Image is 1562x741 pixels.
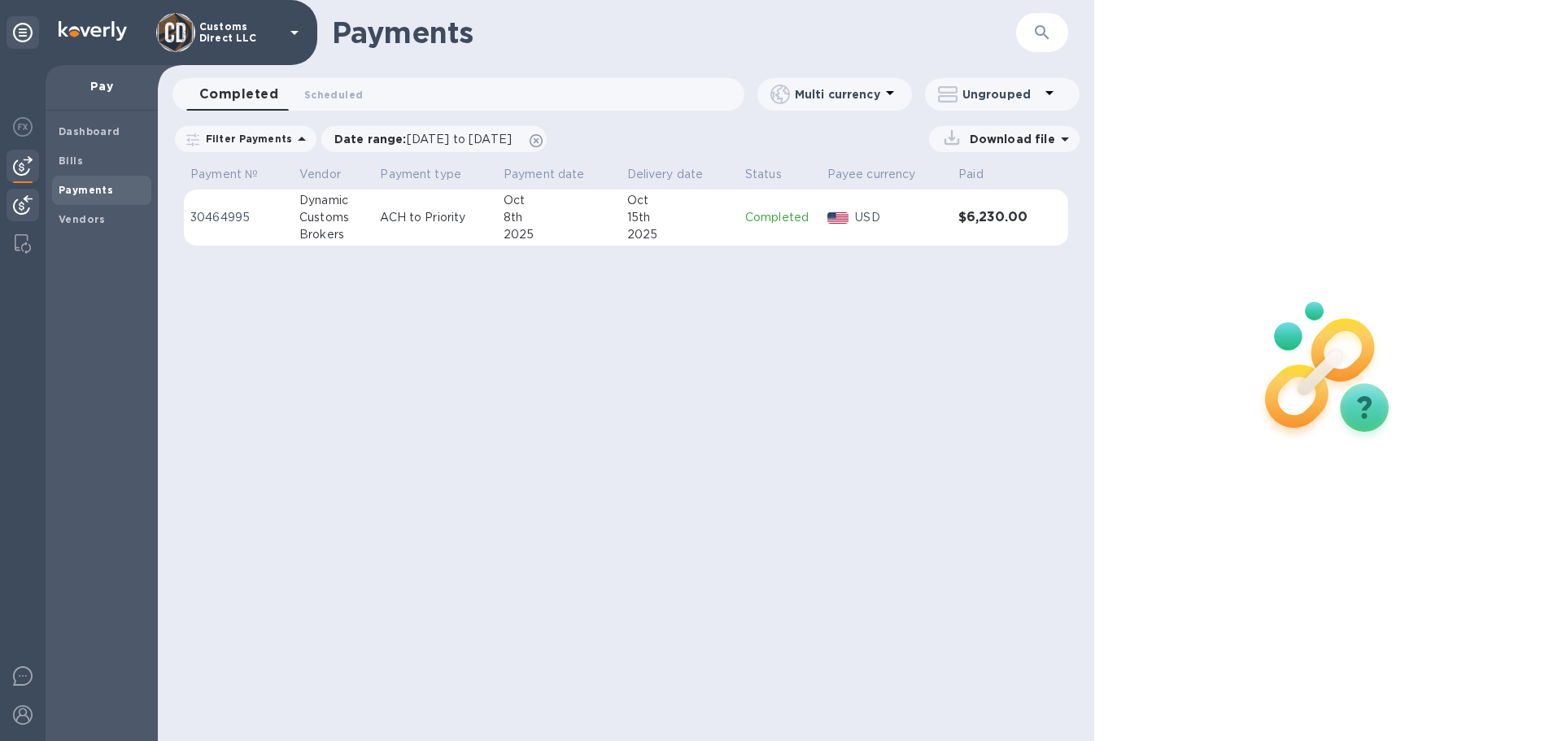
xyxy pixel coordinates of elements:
[59,78,145,94] p: Pay
[380,209,491,226] p: ACH to Priority
[958,210,1033,225] h3: $6,230.00
[958,166,984,183] p: Paid
[627,166,725,183] span: Delivery date
[190,166,279,183] span: Payment №
[745,166,803,183] span: Status
[855,209,945,226] p: USD
[745,166,782,183] p: Status
[504,192,614,209] div: Oct
[795,86,880,102] p: Multi currency
[299,226,367,243] div: Brokers
[299,166,362,183] span: Vendor
[299,192,367,209] div: Dynamic
[199,21,281,44] p: Customs Direct LLC
[299,166,341,183] p: Vendor
[504,166,585,183] p: Payment date
[59,125,120,137] b: Dashboard
[59,155,83,167] b: Bills
[963,131,1055,147] p: Download file
[13,117,33,137] img: Foreign exchange
[962,86,1040,102] p: Ungrouped
[199,132,292,146] p: Filter Payments
[745,209,814,226] p: Completed
[190,209,286,226] p: 30464995
[958,166,1005,183] span: Paid
[504,166,606,183] span: Payment date
[59,184,113,196] b: Payments
[199,83,278,106] span: Completed
[407,133,512,146] span: [DATE] to [DATE]
[7,16,39,49] div: Unpin categories
[627,192,732,209] div: Oct
[380,166,482,183] span: Payment type
[627,166,704,183] p: Delivery date
[59,213,106,225] b: Vendors
[334,131,520,147] p: Date range :
[504,226,614,243] div: 2025
[827,212,849,224] img: USD
[827,166,916,183] p: Payee currency
[504,209,614,226] div: 8th
[380,166,461,183] p: Payment type
[627,209,732,226] div: 15th
[627,226,732,243] div: 2025
[321,126,547,152] div: Date range:[DATE] to [DATE]
[299,209,367,226] div: Customs
[190,166,258,183] p: Payment №
[59,21,127,41] img: Logo
[304,86,363,103] span: Scheduled
[332,15,1016,50] h1: Payments
[827,166,937,183] span: Payee currency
